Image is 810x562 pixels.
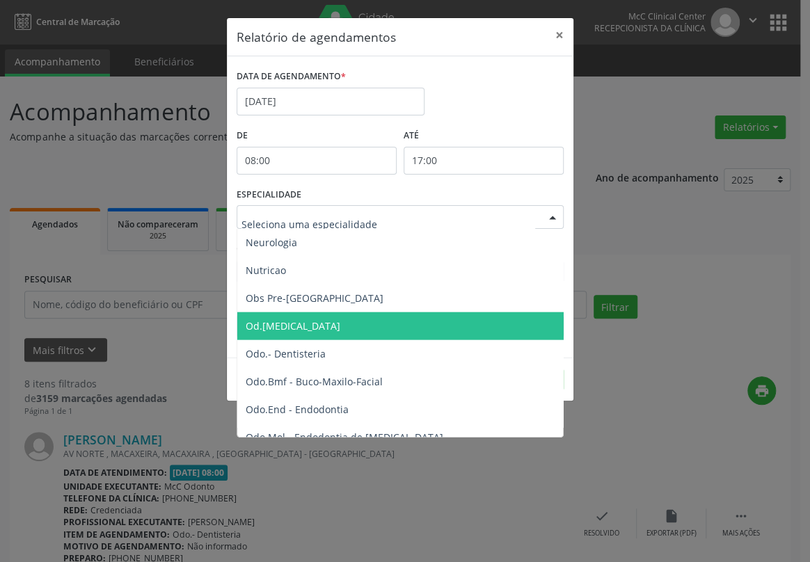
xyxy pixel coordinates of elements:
[404,147,564,175] input: Selecione o horário final
[237,184,301,206] label: ESPECIALIDADE
[237,28,396,46] h5: Relatório de agendamentos
[241,210,535,238] input: Seleciona uma especialidade
[237,66,346,88] label: DATA DE AGENDAMENTO
[246,431,443,444] span: Odo.Mol - Endodontia de [MEDICAL_DATA]
[246,264,286,277] span: Nutricao
[546,18,573,52] button: Close
[404,125,564,147] label: ATÉ
[246,236,297,249] span: Neurologia
[246,291,383,305] span: Obs Pre-[GEOGRAPHIC_DATA]
[237,88,424,115] input: Selecione uma data ou intervalo
[246,375,383,388] span: Odo.Bmf - Buco-Maxilo-Facial
[237,125,397,147] label: De
[246,403,349,416] span: Odo.End - Endodontia
[246,347,326,360] span: Odo.- Dentisteria
[237,147,397,175] input: Selecione o horário inicial
[246,319,340,332] span: Od.[MEDICAL_DATA]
